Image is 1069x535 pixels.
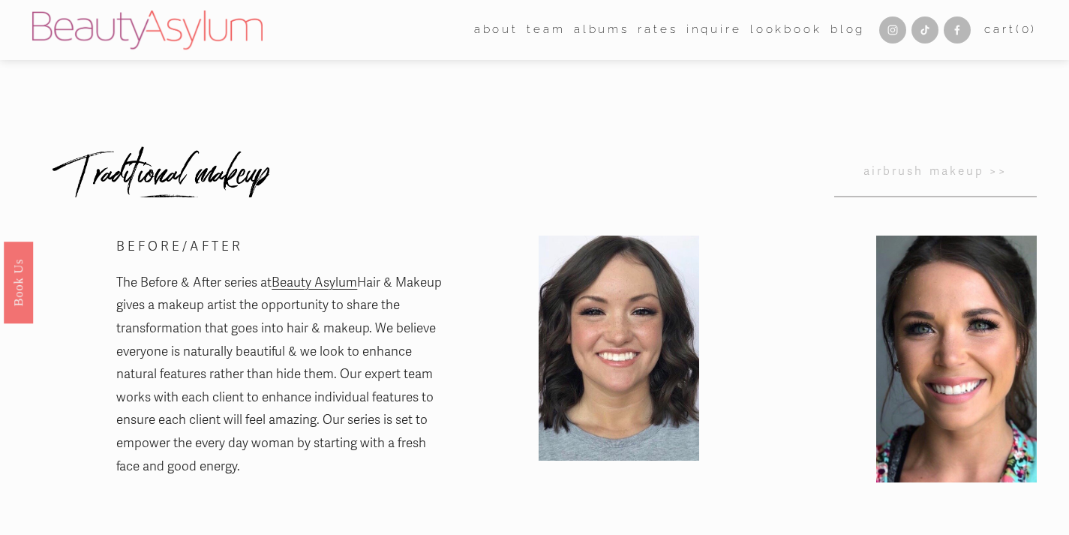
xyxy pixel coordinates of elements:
a: Book Us [4,241,33,323]
span: about [474,20,518,41]
a: folder dropdown [527,19,565,42]
a: folder dropdown [474,19,518,42]
a: TikTok [911,17,938,44]
img: Beauty Asylum | Bridal Hair &amp; Makeup Charlotte &amp; Atlanta [32,11,263,50]
p: B E F O R E / A F T E R [116,236,446,259]
a: Facebook [944,17,971,44]
a: Rates [638,19,677,42]
a: Beauty Asylum [272,275,357,290]
span: 0 [1022,23,1031,36]
p: The Before & After series at Hair & Makeup gives a makeup artist the opportunity to share the tra... [116,272,446,478]
a: albums [574,19,629,42]
img: IMG_9317 2.JPG [539,236,699,461]
span: ( ) [1016,23,1037,36]
span: team [527,20,565,41]
a: Lookbook [750,19,822,42]
a: Blog [830,19,865,42]
img: IMG_9319 2.JPG [876,236,1037,482]
a: Inquire [686,19,742,42]
a: 0 items in cart [984,20,1037,41]
a: Instagram [879,17,906,44]
a: airbrush makeup >> [834,146,1037,198]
